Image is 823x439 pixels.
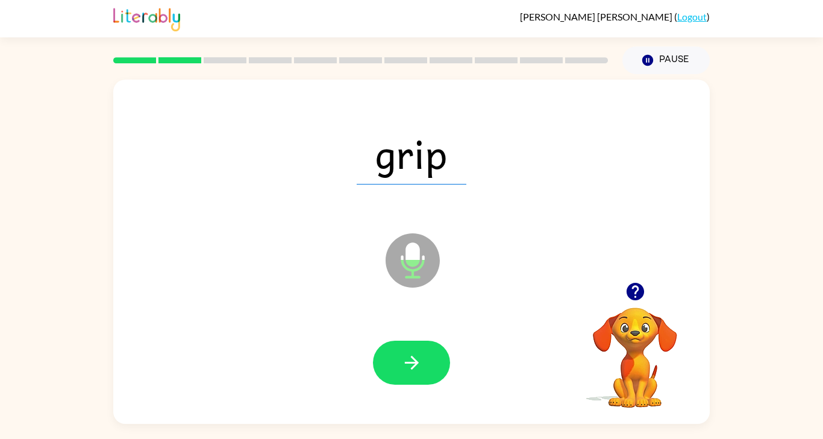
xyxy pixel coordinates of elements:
span: grip [357,122,466,185]
img: Literably [113,5,180,31]
button: Pause [622,46,710,74]
div: ( ) [520,11,710,22]
span: [PERSON_NAME] [PERSON_NAME] [520,11,674,22]
video: Your browser must support playing .mp4 files to use Literably. Please try using another browser. [575,289,695,409]
a: Logout [677,11,707,22]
